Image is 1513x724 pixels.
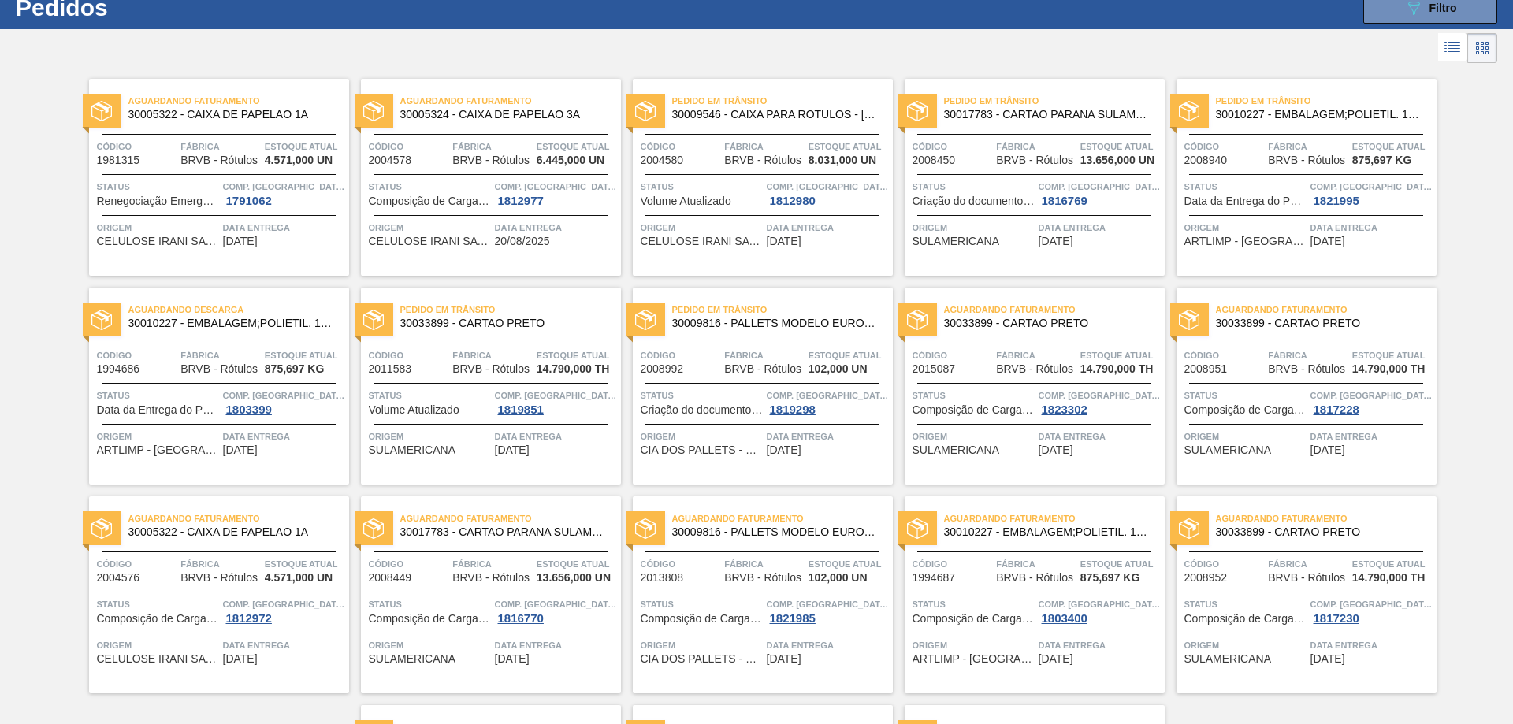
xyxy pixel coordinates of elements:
[641,556,721,572] span: Código
[537,154,604,166] span: 6.445,000 UN
[369,179,491,195] span: Status
[128,302,349,317] span: Aguardando Descarga
[400,317,608,329] span: 30033899 - CARTAO PRETO
[767,403,819,416] div: 1819298
[1216,511,1437,526] span: Aguardando Faturamento
[1039,653,1073,665] span: 09/09/2025
[641,596,763,612] span: Status
[97,388,219,403] span: Status
[724,556,805,572] span: Fábrica
[91,101,112,121] img: status
[77,79,349,276] a: statusAguardando Faturamento30005322 - CAIXA DE PAPELAO 1ACódigo1981315FábricaBRVB - RótulosEstoq...
[767,388,889,416] a: Comp. [GEOGRAPHIC_DATA]1819298
[1184,154,1228,166] span: 2008940
[1080,139,1161,154] span: Estoque atual
[907,518,928,539] img: status
[1080,154,1154,166] span: 13.656,000 UN
[223,179,345,195] span: Comp. Carga
[1184,404,1307,416] span: Composição de Carga Aceita
[1184,556,1265,572] span: Código
[223,637,345,653] span: Data entrega
[1216,93,1437,109] span: Pedido em Trânsito
[1039,179,1161,207] a: Comp. [GEOGRAPHIC_DATA]1816769
[1039,596,1161,625] a: Comp. [GEOGRAPHIC_DATA]1803400
[369,220,491,236] span: Origem
[97,347,177,363] span: Código
[495,403,547,416] div: 1819851
[400,302,621,317] span: Pedido em Trânsito
[223,195,275,207] div: 1791062
[1216,317,1424,329] span: 30033899 - CARTAO PRETO
[400,93,621,109] span: Aguardando Faturamento
[369,388,491,403] span: Status
[893,496,1165,693] a: statusAguardando Faturamento30010227 - EMBALAGEM;POLIETIL. 100X70X006;;07575 ROCódigo1994687Fábri...
[635,101,656,121] img: status
[128,526,336,538] span: 30005322 - CAIXA DE PAPELAO 1A
[641,653,763,665] span: CIA DOS PALLETS - MOGI GUAÇU (SP)
[97,613,219,625] span: Composição de Carga Aceita
[944,526,1152,538] span: 30010227 - EMBALAGEM;POLIETIL. 100X70X006;;07575 RO
[369,653,455,665] span: SULAMERICANA
[1268,347,1348,363] span: Fábrica
[223,596,345,612] span: Comp. Carga
[97,195,219,207] span: Renegociação Emergencial de Pedido Recusada
[1184,347,1265,363] span: Código
[363,310,384,330] img: status
[495,637,617,653] span: Data entrega
[495,596,617,625] a: Comp. [GEOGRAPHIC_DATA]1816770
[1268,363,1345,375] span: BRVB - Rótulos
[369,236,491,247] span: CELULOSE IRANI SA - INDAIATUBA (SP)
[1039,403,1091,416] div: 1823302
[1184,363,1228,375] span: 2008951
[180,363,258,375] span: BRVB - Rótulos
[1039,429,1161,444] span: Data entrega
[996,347,1076,363] span: Fábrica
[97,596,219,612] span: Status
[672,317,880,329] span: 30009816 - PALLETS MODELO EUROPEO EXPO (UK) FUMIGAD
[537,572,611,584] span: 13.656,000 UN
[641,637,763,653] span: Origem
[809,154,876,166] span: 8.031,000 UN
[913,653,1035,665] span: ARTLIMP - SÃO PAULO (SP)
[767,444,801,456] span: 23/08/2025
[1184,444,1271,456] span: SULAMERICANA
[913,572,956,584] span: 1994687
[641,444,763,456] span: CIA DOS PALLETS - MOGI GUAÇU (SP)
[724,347,805,363] span: Fábrica
[97,637,219,653] span: Origem
[767,388,889,403] span: Comp. Carga
[537,139,617,154] span: Estoque atual
[369,347,449,363] span: Código
[724,363,801,375] span: BRVB - Rótulos
[369,429,491,444] span: Origem
[1310,179,1433,207] a: Comp. [GEOGRAPHIC_DATA]1821995
[672,526,880,538] span: 30009816 - PALLETS MODELO EUROPEO EXPO (UK) FUMIGAD
[180,572,258,584] span: BRVB - Rótulos
[1184,429,1307,444] span: Origem
[1179,310,1199,330] img: status
[452,572,530,584] span: BRVB - Rótulos
[641,179,763,195] span: Status
[77,288,349,485] a: statusAguardando Descarga30010227 - EMBALAGEM;POLIETIL. 100X70X006;;07575 ROCódigo1994686FábricaB...
[495,596,617,612] span: Comp. Carga
[913,154,956,166] span: 2008450
[97,154,140,166] span: 1981315
[97,363,140,375] span: 1994686
[91,310,112,330] img: status
[495,388,617,403] span: Comp. Carga
[495,220,617,236] span: Data entrega
[767,612,819,625] div: 1821985
[641,388,763,403] span: Status
[1165,288,1437,485] a: statusAguardando Faturamento30033899 - CARTAO PRETOCódigo2008951FábricaBRVB - RótulosEstoque atua...
[180,347,261,363] span: Fábrica
[495,179,617,207] a: Comp. [GEOGRAPHIC_DATA]1812977
[97,429,219,444] span: Origem
[223,653,258,665] span: 02/09/2025
[1216,526,1424,538] span: 30033899 - CARTAO PRETO
[369,613,491,625] span: Composição de Carga Aceita
[672,109,880,121] span: 30009546 - CAIXA PARA ROTULOS - ARGENTINA
[913,220,1035,236] span: Origem
[400,511,621,526] span: Aguardando Faturamento
[349,79,621,276] a: statusAguardando Faturamento30005324 - CAIXA DE PAPELAO 3ACódigo2004578FábricaBRVB - RótulosEstoq...
[1216,302,1437,317] span: Aguardando Faturamento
